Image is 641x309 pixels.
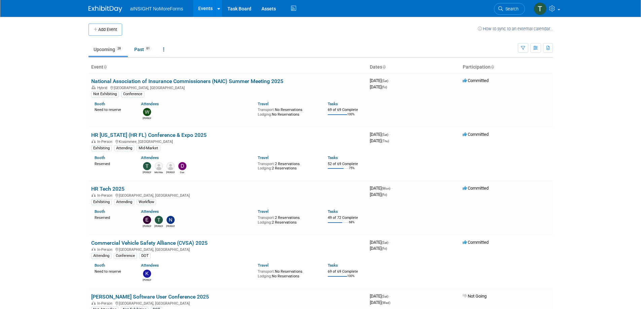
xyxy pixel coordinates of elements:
[463,132,489,137] span: Committed
[382,139,389,143] span: (Thu)
[370,84,387,89] span: [DATE]
[370,240,390,245] span: [DATE]
[143,224,151,228] div: Eric Guimond
[258,112,272,117] span: Lodging:
[389,78,390,83] span: -
[370,138,389,143] span: [DATE]
[258,263,269,268] a: Travel
[137,145,160,151] div: Mid-Market
[141,102,159,106] a: Attendees
[97,301,114,306] span: In-Person
[258,268,318,278] div: No Reservations No Reservations
[258,108,275,112] span: Transport:
[88,43,128,56] a: Upcoming28
[91,78,283,84] a: National Association of Insurance Commissioners (NAIC) Summer Meeting 2025
[121,91,144,97] div: Conference
[97,86,109,90] span: Hybrid
[370,294,390,299] span: [DATE]
[130,6,183,11] span: aINSIGHT NoMoreForms
[91,139,364,144] div: Kissimmee, [GEOGRAPHIC_DATA]
[258,269,275,274] span: Transport:
[370,192,387,197] span: [DATE]
[328,162,364,166] div: 52 of 69 Complete
[370,132,390,137] span: [DATE]
[95,102,105,106] a: Booth
[478,26,553,31] a: How to sync to an external calendar...
[114,145,134,151] div: Attending
[143,170,151,174] div: Teresa Papanicolaou
[258,216,275,220] span: Transport:
[328,155,338,160] a: Tasks
[382,187,390,190] span: (Mon)
[370,78,390,83] span: [DATE]
[137,199,156,205] div: Workflow
[370,186,392,191] span: [DATE]
[391,186,392,191] span: -
[166,224,175,228] div: Nichole Brown
[143,216,151,224] img: Eric Guimond
[258,209,269,214] a: Travel
[92,301,96,305] img: In-Person Event
[95,268,131,274] div: Need to reserve
[382,193,387,197] span: (Fri)
[258,102,269,106] a: Travel
[97,193,114,198] span: In-Person
[494,3,525,15] a: Search
[97,247,114,252] span: In-Person
[115,46,123,51] span: 28
[167,216,175,224] img: Nichole Brown
[503,6,519,11] span: Search
[349,166,355,176] td: 75%
[91,300,364,306] div: [GEOGRAPHIC_DATA], [GEOGRAPHIC_DATA]
[258,166,272,170] span: Lodging:
[258,106,318,117] div: No Reservations No Reservations
[91,294,209,300] a: [PERSON_NAME] Software User Conference 2025
[91,240,208,246] a: Commercial Vehicle Safety Alliance (CVSA) 2025
[382,133,388,137] span: (Sat)
[166,170,175,174] div: Ralph Inzana
[463,78,489,83] span: Committed
[92,140,96,143] img: In-Person Event
[155,162,163,170] img: Mid-Market
[154,224,163,228] div: Teresa Papanicolaou
[91,253,111,259] div: Attending
[92,86,96,89] img: Hybrid Event
[91,85,364,90] div: [GEOGRAPHIC_DATA], [GEOGRAPHIC_DATA]
[389,294,390,299] span: -
[139,253,151,259] div: DOT
[382,85,387,89] span: (Fri)
[463,294,487,299] span: Not Going
[328,108,364,112] div: 69 of 69 Complete
[143,162,151,170] img: Teresa Papanicolaou
[258,160,318,171] div: 2 Reservations 2 Reservations
[389,240,390,245] span: -
[328,102,338,106] a: Tasks
[95,155,105,160] a: Booth
[328,263,338,268] a: Tasks
[167,162,175,170] img: Ralph Inzana
[92,247,96,251] img: In-Person Event
[370,300,390,305] span: [DATE]
[178,170,186,174] div: Dae Kim
[95,160,131,166] div: Reserved
[382,79,388,83] span: (Sat)
[91,246,364,252] div: [GEOGRAPHIC_DATA], [GEOGRAPHIC_DATA]
[92,193,96,197] img: In-Person Event
[389,132,390,137] span: -
[141,155,159,160] a: Attendees
[367,62,460,73] th: Dates
[143,270,151,278] img: Kate Silvas
[382,301,390,305] span: (Wed)
[103,64,107,70] a: Sort by Event Name
[328,209,338,214] a: Tasks
[95,209,105,214] a: Booth
[382,241,388,244] span: (Sat)
[88,24,122,36] button: Add Event
[88,62,367,73] th: Event
[91,91,119,97] div: Not Exhibiting
[491,64,494,70] a: Sort by Participation Type
[154,170,163,174] div: Mid-Market
[258,220,272,225] span: Lodging:
[129,43,157,56] a: Past61
[91,192,364,198] div: [GEOGRAPHIC_DATA], [GEOGRAPHIC_DATA]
